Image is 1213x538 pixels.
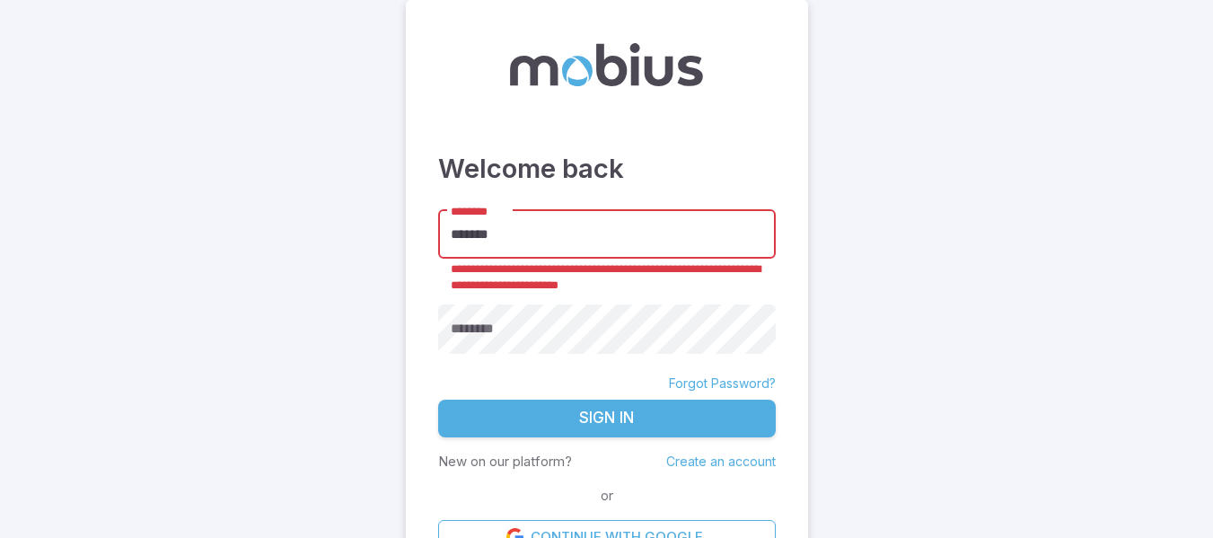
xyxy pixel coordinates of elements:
[596,486,618,506] span: or
[669,375,776,392] a: Forgot Password?
[438,149,776,189] h3: Welcome back
[438,452,572,472] p: New on our platform?
[666,454,776,469] a: Create an account
[438,400,776,437] button: Sign In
